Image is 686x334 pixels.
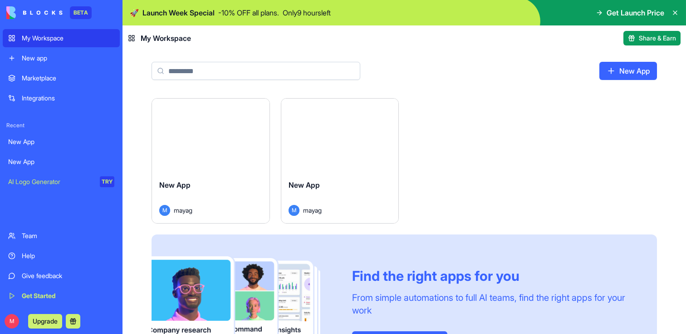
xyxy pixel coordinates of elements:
[141,33,191,44] span: My Workspace
[8,137,114,146] div: New App
[639,34,676,43] span: Share & Earn
[3,287,120,305] a: Get Started
[3,49,120,67] a: New app
[22,251,114,260] div: Help
[303,205,322,215] span: mayag
[142,7,215,18] span: Launch Week Special
[6,6,63,19] img: logo
[289,180,320,189] span: New App
[289,205,299,216] span: M
[22,291,114,300] div: Get Started
[100,176,114,187] div: TRY
[218,7,279,18] p: - 10 % OFF all plans.
[8,177,93,186] div: AI Logo Generator
[152,98,270,224] a: New AppMmayag
[174,205,192,215] span: mayag
[352,291,635,317] div: From simple automations to full AI teams, find the right apps for your work
[5,314,19,329] span: M
[28,316,62,325] a: Upgrade
[281,98,399,224] a: New AppMmayag
[3,247,120,265] a: Help
[283,7,331,18] p: Only 9 hours left
[8,157,114,166] div: New App
[3,173,120,191] a: AI Logo GeneratorTRY
[130,7,139,18] span: 🚀
[22,54,114,63] div: New app
[3,89,120,107] a: Integrations
[3,29,120,47] a: My Workspace
[3,122,120,129] span: Recent
[607,7,664,18] span: Get Launch Price
[623,31,681,45] button: Share & Earn
[28,314,62,329] button: Upgrade
[22,271,114,280] div: Give feedback
[3,153,120,171] a: New App
[22,94,114,103] div: Integrations
[159,180,191,189] span: New App
[22,74,114,83] div: Marketplace
[22,231,114,240] div: Team
[70,6,92,19] div: BETA
[3,69,120,87] a: Marketplace
[352,268,635,284] div: Find the right apps for you
[22,34,114,43] div: My Workspace
[599,62,657,80] a: New App
[159,205,170,216] span: M
[3,267,120,285] a: Give feedback
[6,6,92,19] a: BETA
[3,227,120,245] a: Team
[3,133,120,151] a: New App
